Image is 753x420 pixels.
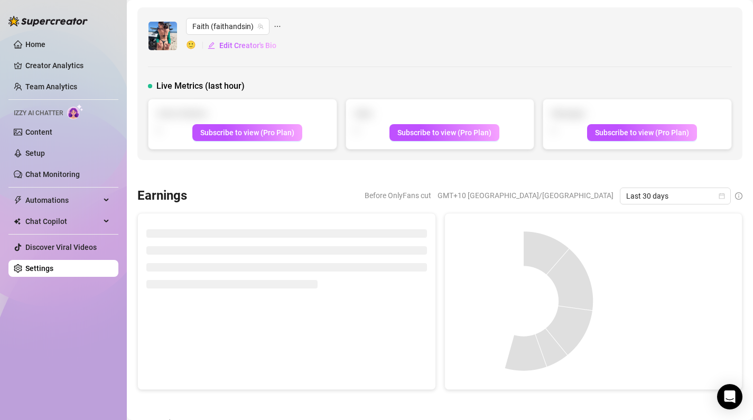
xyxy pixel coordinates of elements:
[67,104,83,119] img: AI Chatter
[587,124,697,141] button: Subscribe to view (Pro Plan)
[14,196,22,204] span: thunderbolt
[25,192,100,209] span: Automations
[25,40,45,49] a: Home
[192,18,263,34] span: Faith (faithandsin)
[200,128,294,137] span: Subscribe to view (Pro Plan)
[257,23,264,30] span: team
[717,384,742,409] div: Open Intercom Messenger
[25,57,110,74] a: Creator Analytics
[365,188,431,203] span: Before OnlyFans cut
[397,128,491,137] span: Subscribe to view (Pro Plan)
[25,170,80,179] a: Chat Monitoring
[626,188,724,204] span: Last 30 days
[192,124,302,141] button: Subscribe to view (Pro Plan)
[595,128,689,137] span: Subscribe to view (Pro Plan)
[8,16,88,26] img: logo-BBDzfeDw.svg
[719,193,725,199] span: calendar
[186,39,207,52] span: 🙂
[207,37,277,54] button: Edit Creator's Bio
[14,218,21,225] img: Chat Copilot
[25,149,45,157] a: Setup
[274,18,281,35] span: ellipsis
[137,188,187,204] h3: Earnings
[14,108,63,118] span: Izzy AI Chatter
[25,243,97,251] a: Discover Viral Videos
[148,22,177,50] img: Faith
[25,264,53,273] a: Settings
[219,41,276,50] span: Edit Creator's Bio
[25,213,100,230] span: Chat Copilot
[25,128,52,136] a: Content
[389,124,499,141] button: Subscribe to view (Pro Plan)
[25,82,77,91] a: Team Analytics
[735,192,742,200] span: info-circle
[208,42,215,49] span: edit
[156,80,245,92] span: Live Metrics (last hour)
[438,188,613,203] span: GMT+10 [GEOGRAPHIC_DATA]/[GEOGRAPHIC_DATA]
